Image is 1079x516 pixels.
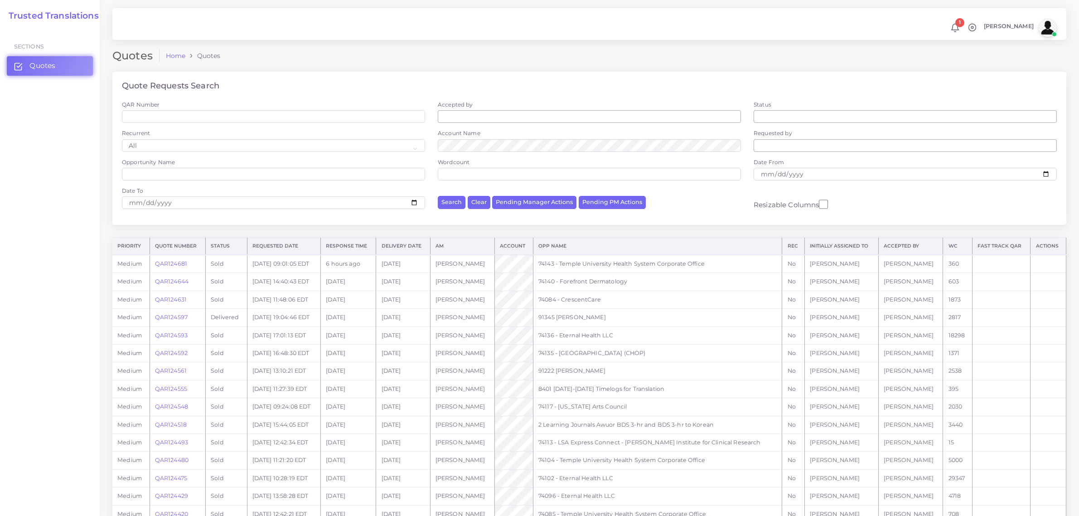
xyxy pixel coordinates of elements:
[117,475,142,482] span: medium
[947,23,963,33] a: 1
[205,398,247,416] td: Sold
[805,487,879,505] td: [PERSON_NAME]
[782,291,805,308] td: No
[430,291,494,308] td: [PERSON_NAME]
[376,326,430,344] td: [DATE]
[805,398,879,416] td: [PERSON_NAME]
[533,326,782,344] td: 74136 - Eternal Health LLC
[117,296,142,303] span: medium
[943,309,972,326] td: 2817
[205,362,247,380] td: Sold
[533,255,782,273] td: 74143 - Temple University Health System Corporate Office
[805,309,879,326] td: [PERSON_NAME]
[321,433,376,451] td: [DATE]
[438,158,469,166] label: Wordcount
[533,273,782,291] td: 74140 - Forefront Dermatology
[430,416,494,433] td: [PERSON_NAME]
[533,469,782,487] td: 74102 - Eternal Health LLC
[205,273,247,291] td: Sold
[205,326,247,344] td: Sold
[805,380,879,398] td: [PERSON_NAME]
[321,255,376,273] td: 6 hours ago
[984,24,1034,29] span: [PERSON_NAME]
[879,398,943,416] td: [PERSON_NAME]
[376,291,430,308] td: [DATE]
[247,398,321,416] td: [DATE] 09:24:08 EDT
[376,452,430,469] td: [DATE]
[943,433,972,451] td: 15
[321,416,376,433] td: [DATE]
[754,101,771,108] label: Status
[321,469,376,487] td: [DATE]
[754,129,792,137] label: Requested by
[117,439,142,446] span: medium
[430,487,494,505] td: [PERSON_NAME]
[430,344,494,362] td: [PERSON_NAME]
[879,291,943,308] td: [PERSON_NAME]
[943,255,972,273] td: 360
[782,487,805,505] td: No
[185,51,220,60] li: Quotes
[879,238,943,255] th: Accepted by
[782,469,805,487] td: No
[205,291,247,308] td: Sold
[117,492,142,499] span: medium
[754,158,784,166] label: Date From
[943,487,972,505] td: 4718
[879,380,943,398] td: [PERSON_NAME]
[376,469,430,487] td: [DATE]
[247,309,321,326] td: [DATE] 19:04:46 EDT
[122,158,175,166] label: Opportunity Name
[438,129,480,137] label: Account Name
[247,326,321,344] td: [DATE] 17:01:13 EDT
[247,255,321,273] td: [DATE] 09:01:05 EDT
[247,238,321,255] th: Requested Date
[782,344,805,362] td: No
[782,326,805,344] td: No
[782,362,805,380] td: No
[782,309,805,326] td: No
[155,403,188,410] a: QAR124548
[533,487,782,505] td: 74096 - Eternal Health LLC
[205,309,247,326] td: Delivered
[805,433,879,451] td: [PERSON_NAME]
[468,196,490,209] button: Clear
[122,81,219,91] h4: Quote Requests Search
[205,344,247,362] td: Sold
[879,416,943,433] td: [PERSON_NAME]
[879,309,943,326] td: [PERSON_NAME]
[438,196,465,209] button: Search
[117,314,142,321] span: medium
[879,469,943,487] td: [PERSON_NAME]
[321,398,376,416] td: [DATE]
[579,196,646,209] button: Pending PM Actions
[879,433,943,451] td: [PERSON_NAME]
[805,273,879,291] td: [PERSON_NAME]
[117,385,142,392] span: medium
[247,291,321,308] td: [DATE] 11:48:06 EDT
[533,362,782,380] td: 91222 [PERSON_NAME]
[117,260,142,267] span: medium
[879,452,943,469] td: [PERSON_NAME]
[805,362,879,380] td: [PERSON_NAME]
[321,362,376,380] td: [DATE]
[247,380,321,398] td: [DATE] 11:27:39 EDT
[376,380,430,398] td: [DATE]
[155,439,188,446] a: QAR124493
[155,475,187,482] a: QAR124475
[879,487,943,505] td: [PERSON_NAME]
[879,273,943,291] td: [PERSON_NAME]
[754,199,828,210] label: Resizable Columns
[247,273,321,291] td: [DATE] 14:40:43 EDT
[155,421,187,428] a: QAR124518
[29,61,55,71] span: Quotes
[1039,19,1057,37] img: avatar
[247,344,321,362] td: [DATE] 16:48:30 EDT
[879,326,943,344] td: [PERSON_NAME]
[376,362,430,380] td: [DATE]
[533,291,782,308] td: 74084 - CrescentCare
[7,56,93,75] a: Quotes
[376,416,430,433] td: [DATE]
[430,398,494,416] td: [PERSON_NAME]
[14,43,44,50] span: Sections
